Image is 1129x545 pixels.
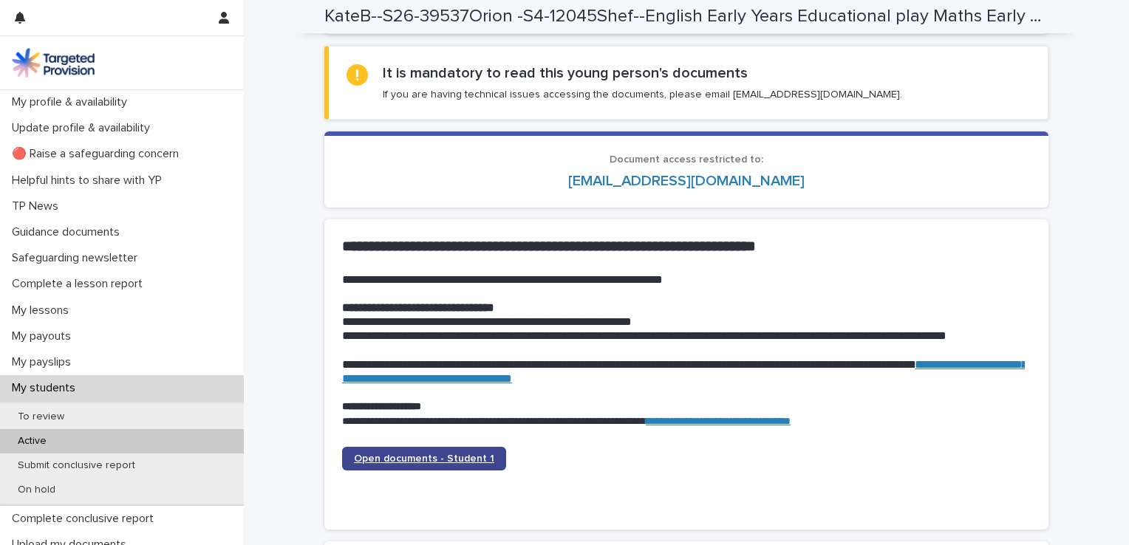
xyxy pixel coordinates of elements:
[6,304,81,318] p: My lessons
[6,435,58,448] p: Active
[383,64,748,82] h2: It is mandatory to read this young person's documents
[6,95,139,109] p: My profile & availability
[354,453,494,464] span: Open documents - Student 1
[6,459,147,472] p: Submit conclusive report
[6,484,67,496] p: On hold
[6,174,174,188] p: Helpful hints to share with YP
[6,512,166,526] p: Complete conclusive report
[12,48,95,78] img: M5nRWzHhSzIhMunXDL62
[6,147,191,161] p: 🔴 Raise a safeguarding concern
[568,174,805,188] a: [EMAIL_ADDRESS][DOMAIN_NAME]
[6,251,149,265] p: Safeguarding newsletter
[6,381,87,395] p: My students
[6,277,154,291] p: Complete a lesson report
[610,154,763,165] span: Document access restricted to:
[6,355,83,369] p: My payslips
[6,121,162,135] p: Update profile & availability
[6,225,132,239] p: Guidance documents
[324,6,1043,27] h2: KateB--S26-39537Orion -S4-12045Shef--English Early Years Educational play Maths Early Years-16458
[6,411,76,423] p: To review
[342,447,506,470] a: Open documents - Student 1
[383,88,902,101] p: If you are having technical issues accessing the documents, please email [EMAIL_ADDRESS][DOMAIN_N...
[6,329,83,343] p: My payouts
[6,199,70,213] p: TP News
